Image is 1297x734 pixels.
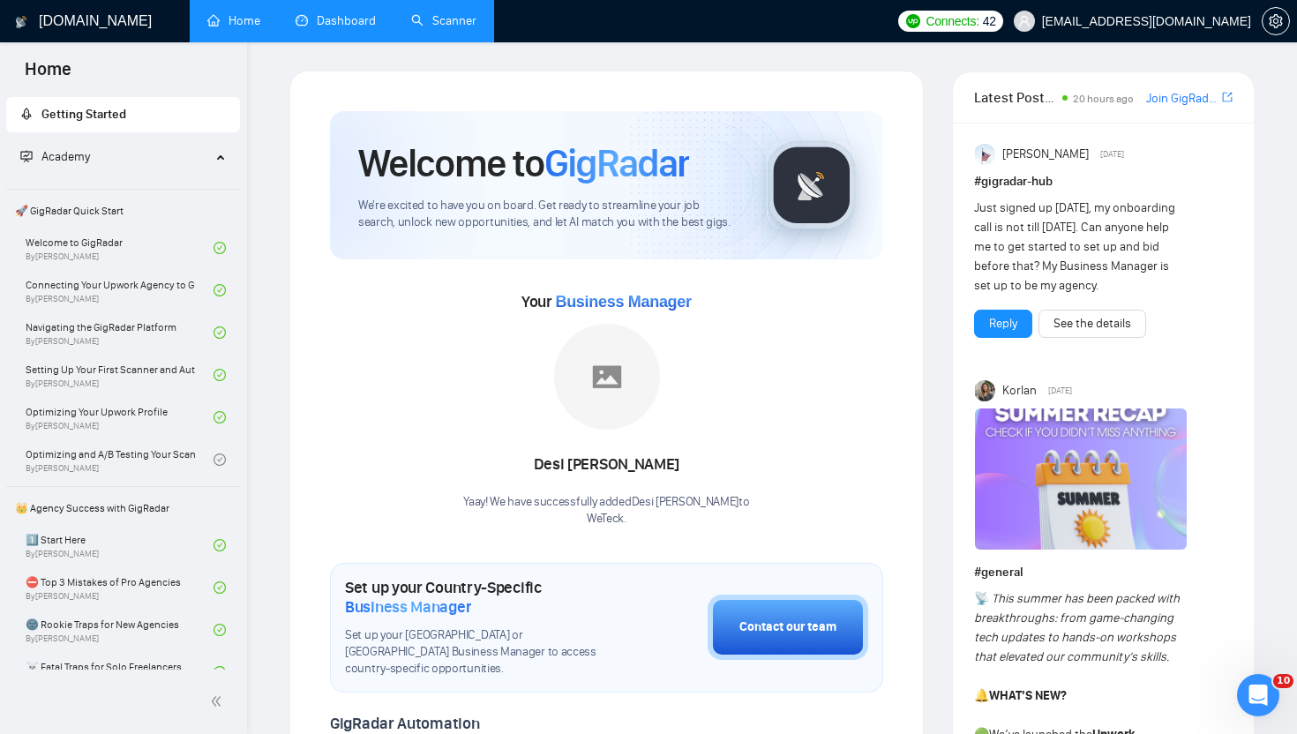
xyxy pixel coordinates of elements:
[296,13,376,28] a: dashboardDashboard
[1002,381,1037,401] span: Korlan
[8,491,238,526] span: 👑 Agency Success with GigRadar
[15,8,27,36] img: logo
[983,11,996,31] span: 42
[26,356,214,394] a: Setting Up Your First Scanner and Auto-BidderBy[PERSON_NAME]
[26,271,214,310] a: Connecting Your Upwork Agency to GigRadarBy[PERSON_NAME]
[974,591,1180,664] em: This summer has been packed with breakthroughs: from game-changing tech updates to hands-on works...
[26,568,214,607] a: ⛔ Top 3 Mistakes of Pro AgenciesBy[PERSON_NAME]
[974,591,989,606] span: 📡
[214,369,226,381] span: check-circle
[358,198,738,231] span: We're excited to have you on board. Get ready to streamline your job search, unlock new opportuni...
[974,86,1058,109] span: Latest Posts from the GigRadar Community
[739,618,836,637] div: Contact our team
[975,408,1187,550] img: F09CV3P1UE7-Summer%20recap.png
[214,284,226,296] span: check-circle
[974,198,1181,296] div: Just signed up [DATE], my onboarding call is not till [DATE]. Can anyone help me to get started t...
[1262,7,1290,35] button: setting
[975,380,996,401] img: Korlan
[989,688,1067,703] strong: WHAT’S NEW?
[974,688,989,703] span: 🔔
[6,97,240,132] li: Getting Started
[214,242,226,254] span: check-circle
[463,450,749,480] div: Desi [PERSON_NAME]
[214,326,226,339] span: check-circle
[989,314,1017,333] a: Reply
[1237,674,1279,716] iframe: Intercom live chat
[26,526,214,565] a: 1️⃣ Start HereBy[PERSON_NAME]
[975,144,996,165] img: Anisuzzaman Khan
[214,453,226,466] span: check-circle
[1146,89,1218,109] a: Join GigRadar Slack Community
[214,411,226,423] span: check-circle
[345,578,619,617] h1: Set up your Country-Specific
[1263,14,1289,28] span: setting
[26,653,214,692] a: ☠️ Fatal Traps for Solo Freelancers
[974,172,1233,191] h1: # gigradar-hub
[1048,383,1072,399] span: [DATE]
[41,107,126,122] span: Getting Started
[1262,14,1290,28] a: setting
[1053,314,1131,333] a: See the details
[463,511,749,528] p: WeTeck .
[544,139,689,187] span: GigRadar
[358,139,689,187] h1: Welcome to
[463,494,749,528] div: Yaay! We have successfully added Desi [PERSON_NAME] to
[26,610,214,649] a: 🌚 Rookie Traps for New AgenciesBy[PERSON_NAME]
[214,624,226,636] span: check-circle
[345,597,471,617] span: Business Manager
[906,14,920,28] img: upwork-logo.png
[20,149,90,164] span: Academy
[926,11,978,31] span: Connects:
[974,310,1032,338] button: Reply
[214,539,226,551] span: check-circle
[521,292,692,311] span: Your
[20,108,33,120] span: rocket
[20,150,33,162] span: fund-projection-screen
[1222,89,1233,106] a: export
[8,193,238,228] span: 🚀 GigRadar Quick Start
[210,693,228,710] span: double-left
[214,666,226,678] span: check-circle
[1273,674,1293,688] span: 10
[974,563,1233,582] h1: # general
[41,149,90,164] span: Academy
[207,13,260,28] a: homeHome
[1002,145,1089,164] span: [PERSON_NAME]
[345,627,619,678] span: Set up your [GEOGRAPHIC_DATA] or [GEOGRAPHIC_DATA] Business Manager to access country-specific op...
[768,141,856,229] img: gigradar-logo.png
[1073,93,1134,105] span: 20 hours ago
[1018,15,1031,27] span: user
[411,13,476,28] a: searchScanner
[26,313,214,352] a: Navigating the GigRadar PlatformBy[PERSON_NAME]
[1100,146,1124,162] span: [DATE]
[214,581,226,594] span: check-circle
[26,440,214,479] a: Optimizing and A/B Testing Your Scanner for Better ResultsBy[PERSON_NAME]
[26,228,214,267] a: Welcome to GigRadarBy[PERSON_NAME]
[1222,90,1233,104] span: export
[1038,310,1146,338] button: See the details
[26,398,214,437] a: Optimizing Your Upwork ProfileBy[PERSON_NAME]
[554,324,660,430] img: placeholder.png
[708,595,868,660] button: Contact our team
[330,714,479,733] span: GigRadar Automation
[555,293,691,311] span: Business Manager
[11,56,86,94] span: Home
